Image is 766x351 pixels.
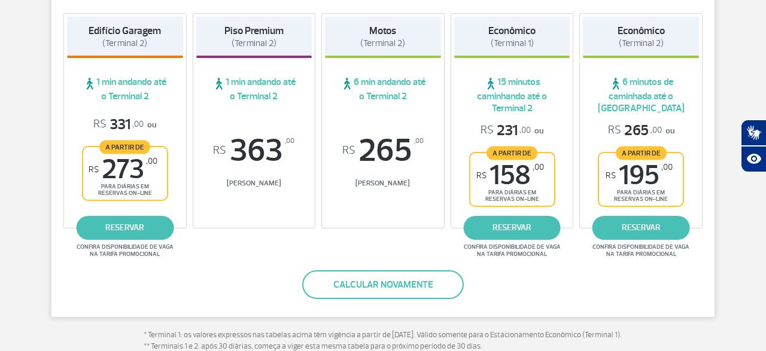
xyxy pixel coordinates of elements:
strong: Motos [369,25,396,37]
sup: R$ [342,144,355,157]
span: (Terminal 2) [102,38,147,49]
sup: R$ [606,170,616,181]
sup: R$ [89,164,99,175]
span: A partir de [616,146,667,160]
a: reservar [76,216,174,240]
p: ou [608,121,674,140]
strong: Edifício Garagem [89,25,161,37]
p: ou [481,121,543,140]
span: para diárias em reservas on-line [481,189,544,203]
span: 1 min andando até o Terminal 2 [67,76,183,102]
span: 6 minutos de caminhada até o [GEOGRAPHIC_DATA] [583,76,699,114]
span: 15 minutos caminhando até o Terminal 2 [454,76,570,114]
sup: ,00 [414,135,424,148]
a: reservar [463,216,561,240]
span: [PERSON_NAME] [196,179,312,188]
span: [PERSON_NAME] [325,179,441,188]
button: Abrir tradutor de língua de sinais. [741,120,766,146]
button: Abrir recursos assistivos. [741,146,766,172]
strong: Piso Premium [224,25,284,37]
span: para diárias em reservas on-line [93,183,157,197]
span: (Terminal 2) [232,38,276,49]
button: Calcular novamente [302,270,464,299]
span: 273 [89,156,157,183]
span: 195 [606,162,673,189]
span: 331 [93,115,144,134]
span: 158 [476,162,544,189]
span: A partir de [487,146,537,160]
span: 363 [196,135,312,167]
span: Confira disponibilidade de vaga na tarifa promocional [462,243,563,258]
span: A partir de [99,140,150,154]
span: (Terminal 2) [619,38,664,49]
span: para diárias em reservas on-line [609,189,673,203]
span: Confira disponibilidade de vaga na tarifa promocional [591,243,691,258]
span: 6 min andando até o Terminal 2 [325,76,441,102]
span: Confira disponibilidade de vaga na tarifa promocional [75,243,175,258]
span: 231 [481,121,531,140]
sup: ,00 [285,135,294,148]
span: (Terminal 2) [360,38,405,49]
span: 265 [608,121,662,140]
strong: Econômico [488,25,536,37]
a: reservar [592,216,690,240]
span: (Terminal 1) [491,38,534,49]
sup: ,00 [661,162,673,172]
sup: ,00 [146,156,157,166]
span: 265 [325,135,441,167]
sup: ,00 [533,162,544,172]
p: ou [93,115,156,134]
sup: R$ [476,170,487,181]
div: Plugin de acessibilidade da Hand Talk. [741,120,766,172]
strong: Econômico [618,25,665,37]
span: 1 min andando até o Terminal 2 [196,76,312,102]
sup: R$ [213,144,226,157]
